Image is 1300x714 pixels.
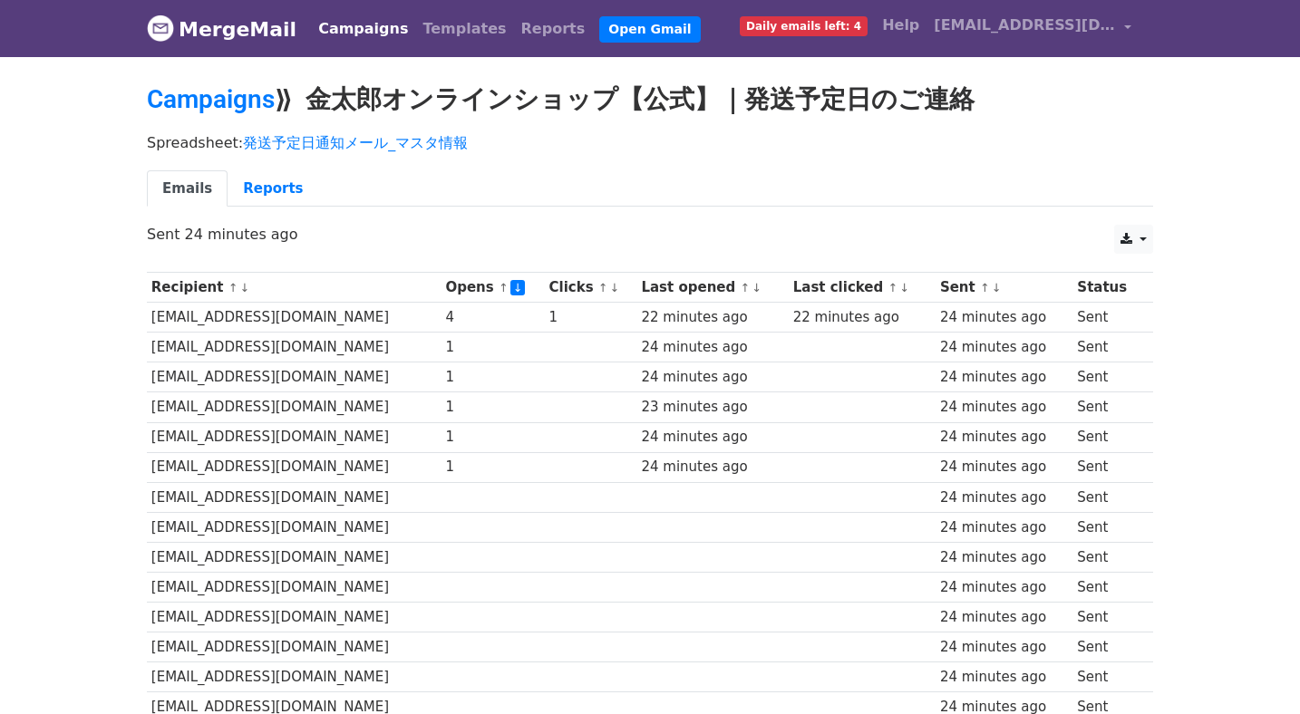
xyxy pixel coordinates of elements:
[940,547,1069,568] div: 24 minutes ago
[445,457,539,478] div: 1
[147,333,441,362] td: [EMAIL_ADDRESS][DOMAIN_NAME]
[940,337,1069,358] div: 24 minutes ago
[1073,303,1143,333] td: Sent
[740,281,750,294] a: ↑
[934,14,1115,36] span: [EMAIL_ADDRESS][DOMAIN_NAME]
[147,662,441,692] td: [EMAIL_ADDRESS][DOMAIN_NAME]
[641,307,784,328] div: 22 minutes ago
[147,170,228,207] a: Emails
[1073,392,1143,422] td: Sent
[147,273,441,303] th: Recipient
[147,632,441,662] td: [EMAIL_ADDRESS][DOMAIN_NAME]
[1073,632,1143,662] td: Sent
[228,170,318,207] a: Reports
[637,273,789,303] th: Last opened
[899,281,909,294] a: ↓
[940,487,1069,508] div: 24 minutes ago
[926,7,1139,50] a: [EMAIL_ADDRESS][DOMAIN_NAME]
[147,542,441,572] td: [EMAIL_ADDRESS][DOMAIN_NAME]
[499,281,509,294] a: ↑
[940,427,1069,448] div: 24 minutes ago
[940,307,1069,328] div: 24 minutes ago
[940,517,1069,538] div: 24 minutes ago
[641,427,784,448] div: 24 minutes ago
[936,273,1072,303] th: Sent
[793,307,932,328] div: 22 minutes ago
[147,84,275,114] a: Campaigns
[415,11,513,47] a: Templates
[445,337,539,358] div: 1
[940,637,1069,658] div: 24 minutes ago
[445,427,539,448] div: 1
[147,422,441,452] td: [EMAIL_ADDRESS][DOMAIN_NAME]
[1073,422,1143,452] td: Sent
[598,281,608,294] a: ↑
[1073,603,1143,632] td: Sent
[147,10,296,48] a: MergeMail
[147,133,1153,152] p: Spreadsheet:
[1073,482,1143,512] td: Sent
[147,603,441,632] td: [EMAIL_ADDRESS][DOMAIN_NAME]
[1073,542,1143,572] td: Sent
[940,367,1069,388] div: 24 minutes ago
[239,281,249,294] a: ↓
[940,397,1069,418] div: 24 minutes ago
[1073,452,1143,482] td: Sent
[441,273,545,303] th: Opens
[740,16,868,36] span: Daily emails left: 4
[641,367,784,388] div: 24 minutes ago
[641,397,784,418] div: 23 minutes ago
[445,367,539,388] div: 1
[641,337,784,358] div: 24 minutes ago
[940,607,1069,628] div: 24 minutes ago
[545,273,637,303] th: Clicks
[147,512,441,542] td: [EMAIL_ADDRESS][DOMAIN_NAME]
[599,16,700,43] a: Open Gmail
[514,11,593,47] a: Reports
[243,134,468,151] a: 発送予定日通知メール_マスタ情報
[510,280,526,295] a: ↓
[1073,333,1143,362] td: Sent
[940,667,1069,688] div: 24 minutes ago
[1073,512,1143,542] td: Sent
[445,397,539,418] div: 1
[940,457,1069,478] div: 24 minutes ago
[549,307,633,328] div: 1
[147,84,1153,115] h2: ⟫ 金太郎オンラインショップ【公式】｜発送予定日のご連絡
[732,7,875,43] a: Daily emails left: 4
[1073,362,1143,392] td: Sent
[311,11,415,47] a: Campaigns
[641,457,784,478] div: 24 minutes ago
[992,281,1002,294] a: ↓
[147,303,441,333] td: [EMAIL_ADDRESS][DOMAIN_NAME]
[445,307,539,328] div: 4
[752,281,762,294] a: ↓
[147,362,441,392] td: [EMAIL_ADDRESS][DOMAIN_NAME]
[147,573,441,603] td: [EMAIL_ADDRESS][DOMAIN_NAME]
[228,281,238,294] a: ↑
[610,281,620,294] a: ↓
[147,452,441,482] td: [EMAIL_ADDRESS][DOMAIN_NAME]
[147,14,174,42] img: MergeMail logo
[980,281,990,294] a: ↑
[789,273,936,303] th: Last clicked
[147,225,1153,244] p: Sent 24 minutes ago
[147,482,441,512] td: [EMAIL_ADDRESS][DOMAIN_NAME]
[875,7,926,43] a: Help
[888,281,898,294] a: ↑
[1073,573,1143,603] td: Sent
[1073,273,1143,303] th: Status
[940,577,1069,598] div: 24 minutes ago
[147,392,441,422] td: [EMAIL_ADDRESS][DOMAIN_NAME]
[1073,662,1143,692] td: Sent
